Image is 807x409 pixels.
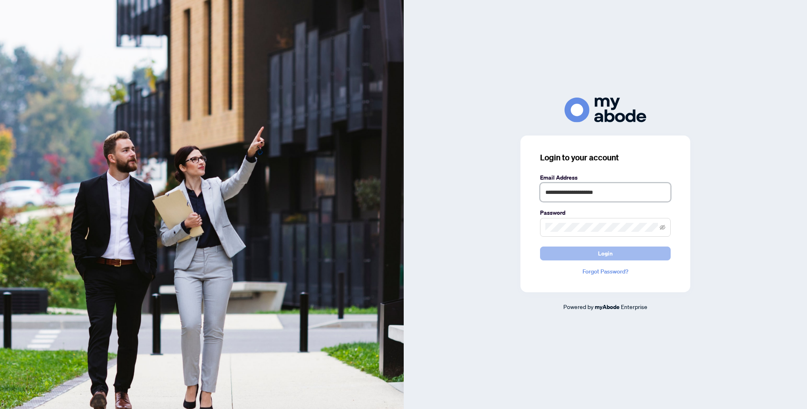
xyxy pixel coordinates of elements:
[621,303,647,310] span: Enterprise
[540,267,671,276] a: Forgot Password?
[563,303,594,310] span: Powered by
[565,98,646,122] img: ma-logo
[595,302,620,311] a: myAbode
[540,173,671,182] label: Email Address
[540,247,671,260] button: Login
[540,152,671,163] h3: Login to your account
[660,225,665,230] span: eye-invisible
[540,208,671,217] label: Password
[598,247,613,260] span: Login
